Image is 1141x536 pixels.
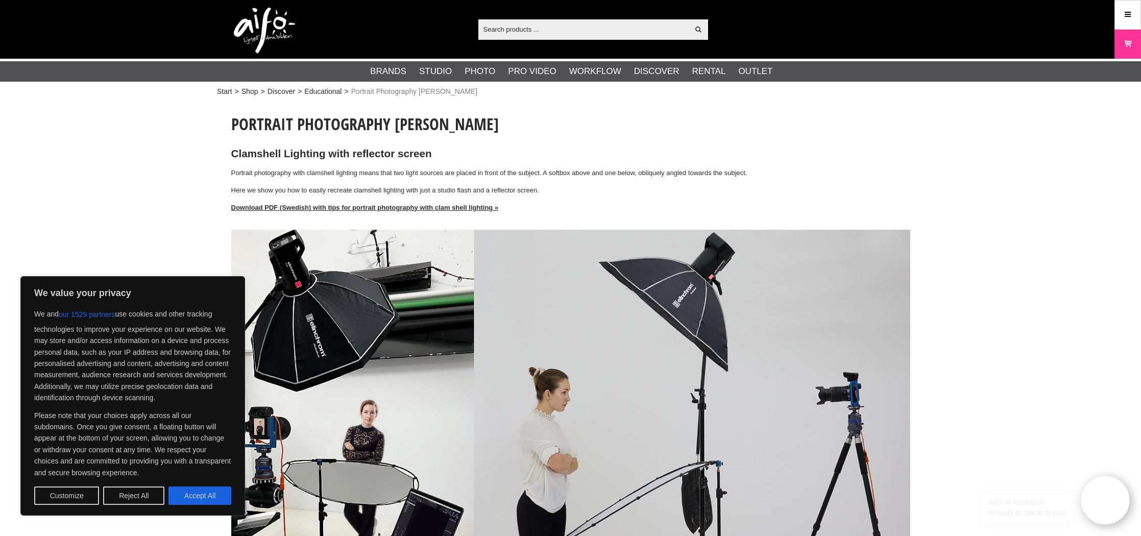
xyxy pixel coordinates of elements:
span: > [235,86,239,97]
a: Discover [634,65,679,78]
input: Search products ... [478,21,689,37]
a: Download PDF (Swedish) with tips for portrait photography with clam shell lighting » [231,204,499,211]
p: We and use cookies and other tracking technologies to improve your experience on our website. We ... [34,305,231,404]
span: Portrait Photography [PERSON_NAME] [351,86,477,97]
p: Portrait photography with clamshell lighting means that two light sources are placed in front of ... [231,168,910,179]
a: Workflow [569,65,621,78]
p: Here we show you how to easily recreate clamshell lighting with just a studio flash and a reflect... [231,185,910,196]
span: > [344,86,348,97]
a: Outlet [738,65,772,78]
a: Educational [304,86,342,97]
a: Pro Video [508,65,556,78]
button: our 1529 partners [59,305,115,324]
a: Brands [370,65,406,78]
h1: Portrait Photography [PERSON_NAME] [231,113,910,135]
p: We value your privacy [34,287,231,299]
span: > [298,86,302,97]
a: Photo [465,65,495,78]
img: logo.png [234,8,295,54]
a: Studio [419,65,452,78]
button: Accept All [168,486,231,505]
button: Customize [34,486,99,505]
p: Please note that your choices apply across all our subdomains. Once you give consent, a floating ... [34,410,231,478]
span: > [260,86,264,97]
a: Discover [268,86,295,97]
div: We value your privacy [20,276,245,516]
a: Shop [241,86,258,97]
div: is ready to speak to you! [982,492,1072,523]
button: Reject All [103,486,164,505]
a: Start [217,86,232,97]
h4: Aifo AI Assistant [988,497,1066,507]
h2: Clamshell Lighting with reflector screen [231,147,910,161]
a: Rental [692,65,726,78]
